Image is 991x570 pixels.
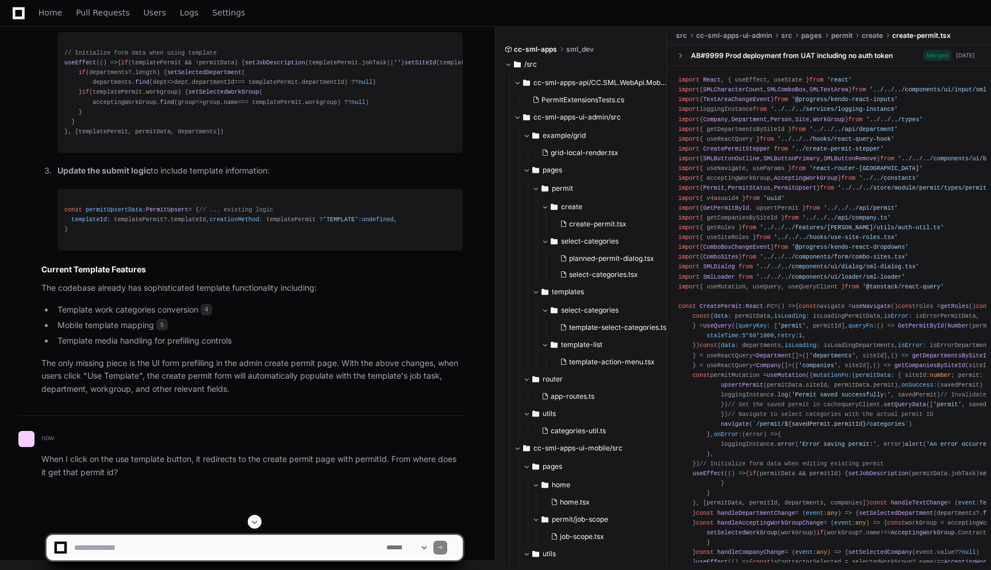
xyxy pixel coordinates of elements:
[678,87,700,94] span: import
[210,216,259,223] span: creationMethod
[721,382,763,388] span: upsertPermit
[64,49,217,56] span: // Initialize form data when using template
[792,97,898,103] span: '@progress/kendo-react-inputs'
[756,352,792,359] span: Department
[696,31,772,40] span: cc-sml-apps-ui-admin
[552,287,584,296] span: templates
[852,87,866,94] span: from
[514,45,557,54] span: cc-sml-apps
[749,333,756,340] span: 60
[742,431,778,438] span: ( ) =>
[760,254,909,261] span: '../../../components/form/combo-sites.tsx'
[180,9,198,16] span: Logs
[731,116,767,123] span: Department
[728,470,746,477] span: () =>
[824,155,877,162] span: SMLButtonRemove
[552,480,570,490] span: home
[523,110,530,124] svg: Directory
[82,88,89,95] span: if
[532,283,677,301] button: templates
[956,51,975,60] div: [DATE]
[79,69,86,76] span: if
[532,163,539,177] svg: Directory
[901,382,933,388] span: onSuccess
[801,31,822,40] span: pages
[774,313,805,319] span: isLoading
[551,234,558,248] svg: Directory
[756,264,919,271] span: '../../../components/ui/dialog/sml-dialog.tsx'
[880,155,894,162] span: from
[767,303,774,310] span: FC
[848,116,863,123] span: from
[763,195,785,202] span: 'uuid'
[71,216,107,223] span: templateId
[533,78,667,87] span: cc-sml-apps-api/CC.SML.WebApi.Mobile.Tests/Extensions
[561,202,582,211] span: create
[54,303,463,317] li: Template work categories conversion
[566,45,594,54] span: sml_dev
[569,357,655,367] span: template-action-menu.tsx
[41,433,55,442] span: now
[742,254,756,261] span: from
[678,76,700,83] span: import
[809,352,855,359] span: 'departments'
[862,31,883,40] span: create
[852,303,891,310] span: useNavigate
[703,97,770,103] span: TextAreaChangeEvent
[892,31,951,40] span: create-permit.tsx
[756,362,781,369] span: Company
[532,476,667,494] button: home
[703,244,770,251] span: ComboBoxChangeEvent
[792,391,891,398] span: 'Permit saved successfully:'
[841,175,855,182] span: from
[678,205,700,211] span: import
[532,372,539,386] svg: Directory
[543,409,556,418] span: utils
[135,79,149,86] span: find
[678,274,700,280] span: import
[721,342,735,349] span: data
[746,195,760,202] span: from
[404,59,436,66] span: setSiteId
[703,76,721,83] span: React
[792,145,884,152] span: '../create-permit-stepper'
[64,205,456,234] div: : = { : templatePermit?. , : templatePermit ? : , }
[523,126,677,145] button: example/grid
[760,224,944,231] span: '../../../features/[PERSON_NAME]/utils/auth-util.ts'
[533,444,623,453] span: cc-sml-apps-ui-mobile/src
[144,9,166,16] span: Users
[569,219,627,229] span: create-permit.tsx
[894,362,965,369] span: getCompaniesBySiteId
[358,79,372,86] span: null
[245,59,305,66] span: setJobDescription
[792,126,806,133] span: from
[703,205,749,211] span: GetPermitById
[156,319,168,330] span: 5
[541,336,677,354] button: template-list
[809,76,824,83] span: from
[678,97,700,103] span: import
[703,87,763,94] span: SMLCharacterCount
[523,161,677,179] button: pages
[703,274,735,280] span: SmlLoader
[541,513,548,526] svg: Directory
[100,59,118,66] span: () =>
[728,185,770,192] span: PermitStatus
[691,51,893,60] div: AB#9999 Prod deployment from UAT including no auth token
[551,426,606,436] span: categories-util.ts
[703,254,739,261] span: ComboSites
[551,303,558,317] svg: Directory
[792,244,908,251] span: '@progress/kendo-react-dropdowns'
[866,116,923,123] span: '../../../types'
[543,375,563,384] span: router
[555,354,670,370] button: template-action-menu.tsx
[39,9,62,16] span: Home
[555,216,670,232] button: create-permit.tsx
[774,175,838,182] span: AcceptingWorkGroup
[824,205,898,211] span: '../../../api/permit'
[770,106,898,113] span: '../../../services/logging-instance'
[167,69,241,76] span: setSelectedDepartment
[774,234,898,241] span: '../../../hooks/use-site-roles.tsx'
[746,303,763,310] span: React
[721,421,749,428] span: navigate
